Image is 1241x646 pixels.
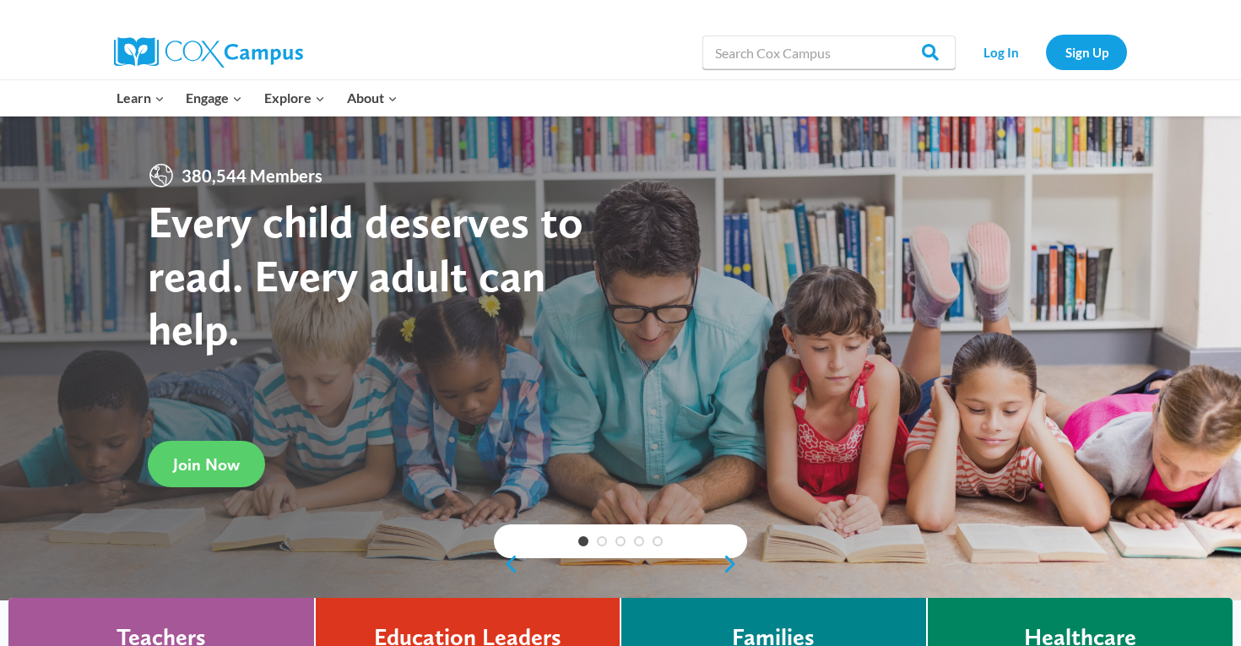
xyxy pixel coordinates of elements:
nav: Secondary Navigation [964,35,1127,69]
span: Learn [117,87,165,109]
a: 4 [634,536,644,546]
a: Log In [964,35,1038,69]
a: next [722,554,747,574]
span: Explore [264,87,325,109]
span: Engage [186,87,242,109]
div: content slider buttons [494,547,747,581]
span: About [347,87,398,109]
span: 380,544 Members [175,162,329,189]
a: Join Now [148,441,265,487]
span: Join Now [173,454,240,475]
input: Search Cox Campus [702,35,956,69]
a: previous [494,554,519,574]
a: 5 [653,536,663,546]
a: 1 [578,536,588,546]
a: 2 [597,536,607,546]
a: Sign Up [1046,35,1127,69]
nav: Primary Navigation [106,80,408,116]
a: 3 [615,536,626,546]
img: Cox Campus [114,37,303,68]
strong: Every child deserves to read. Every adult can help. [148,194,583,356]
